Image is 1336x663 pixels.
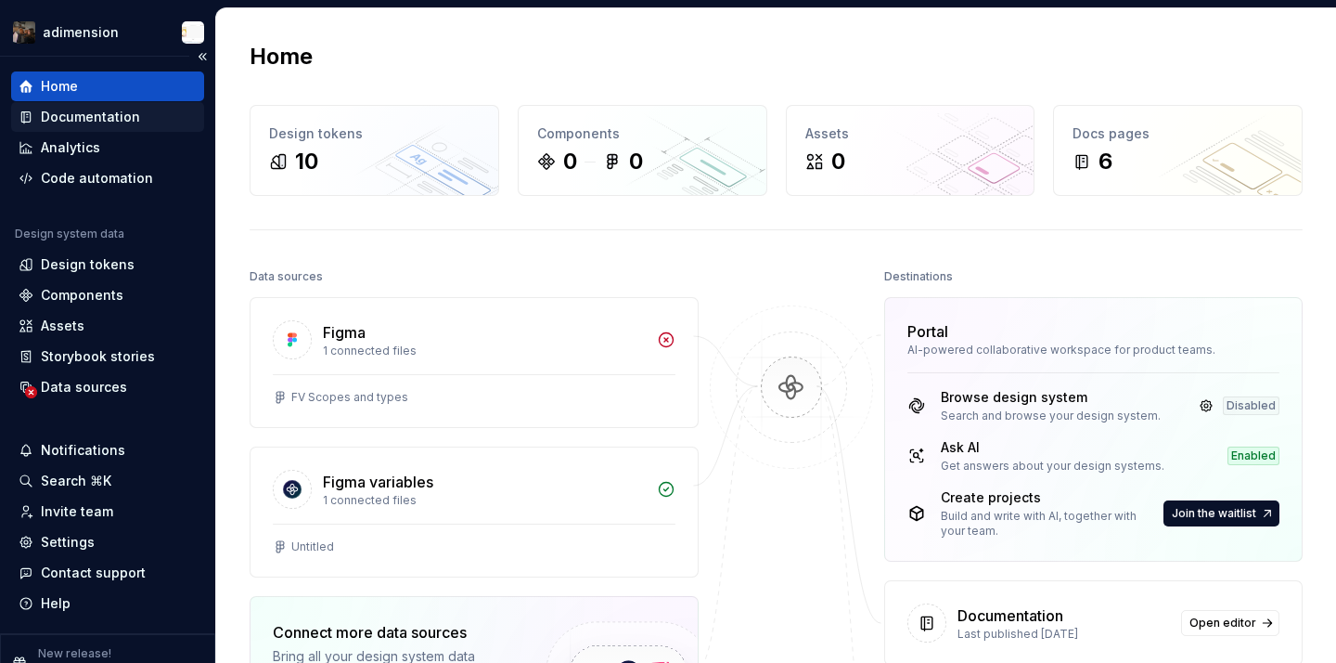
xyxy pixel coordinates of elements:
[41,441,125,460] div: Notifications
[269,124,480,143] div: Design tokens
[831,147,845,176] div: 0
[250,105,499,196] a: Design tokens10
[629,147,643,176] div: 0
[250,297,699,428] a: Figma1 connected filesFV Scopes and types
[907,320,948,343] div: Portal
[1223,396,1279,415] div: Disabled
[11,163,204,193] a: Code automation
[41,138,100,157] div: Analytics
[11,342,204,371] a: Storybook stories
[941,509,1160,539] div: Build and write with AI, together with your team.
[1227,447,1279,465] div: Enabled
[323,344,646,358] div: 1 connected files
[291,390,408,405] div: FV Scopes and types
[11,466,204,496] button: Search ⌘K
[38,646,111,661] p: New release!
[41,255,135,274] div: Design tokens
[323,493,646,508] div: 1 connected files
[41,347,155,366] div: Storybook stories
[182,21,204,44] img: Nikki Craciun
[41,594,71,613] div: Help
[291,539,334,554] div: Untitled
[11,435,204,465] button: Notifications
[4,12,212,52] button: adimensionNikki Craciun
[323,321,366,344] div: Figma
[295,147,318,176] div: 10
[11,250,204,279] a: Design tokens
[11,133,204,162] a: Analytics
[41,502,113,521] div: Invite team
[11,589,204,618] button: Help
[537,124,748,143] div: Components
[189,44,215,70] button: Collapse sidebar
[15,227,124,241] div: Design system data
[1189,616,1256,630] span: Open editor
[941,459,1164,474] div: Get answers about your design systems.
[941,388,1161,407] div: Browse design system
[941,409,1161,423] div: Search and browse your design system.
[323,471,433,493] div: Figma variables
[11,280,204,310] a: Components
[518,105,767,196] a: Components00
[11,372,204,402] a: Data sources
[11,497,204,526] a: Invite team
[43,23,119,42] div: adimension
[41,77,78,96] div: Home
[41,108,140,126] div: Documentation
[907,343,1279,357] div: AI-powered collaborative workspace for product teams.
[41,472,111,490] div: Search ⌘K
[1098,147,1112,176] div: 6
[1073,124,1283,143] div: Docs pages
[41,533,95,552] div: Settings
[250,447,699,578] a: Figma variables1 connected filesUntitled
[41,169,153,188] div: Code automation
[957,627,1170,642] div: Last published [DATE]
[941,438,1164,457] div: Ask AI
[957,604,1063,627] div: Documentation
[273,621,514,643] div: Connect more data sources
[13,21,35,44] img: 6406f678-1b55-468d-98ac-69dd53595fce.png
[941,488,1160,507] div: Create projects
[250,42,313,71] h2: Home
[250,264,323,290] div: Data sources
[1181,610,1279,636] a: Open editor
[11,102,204,132] a: Documentation
[563,147,577,176] div: 0
[41,286,123,305] div: Components
[1172,506,1256,521] span: Join the waitlist
[11,311,204,341] a: Assets
[1053,105,1303,196] a: Docs pages6
[1163,500,1279,526] button: Join the waitlist
[11,558,204,588] button: Contact support
[41,564,146,582] div: Contact support
[786,105,1035,196] a: Assets0
[41,378,127,396] div: Data sources
[805,124,1016,143] div: Assets
[884,264,953,290] div: Destinations
[11,527,204,557] a: Settings
[11,71,204,101] a: Home
[41,317,84,335] div: Assets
